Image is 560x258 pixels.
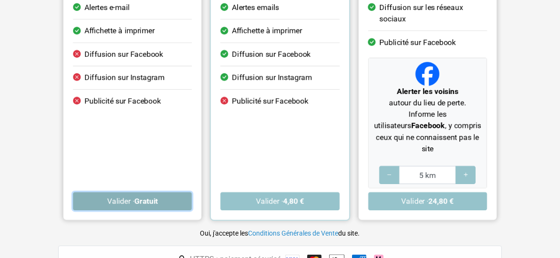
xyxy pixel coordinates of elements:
span: Diffusion sur les réseaux sociaux [380,2,487,25]
strong: Gratuit [135,196,158,206]
img: Facebook [415,62,439,86]
small: Oui, j'accepte les du site. [200,229,360,237]
strong: Alerter les voisins [397,87,458,96]
button: Valider ·24,80 € [368,192,487,210]
span: Diffusion sur Instagram [232,72,312,83]
strong: 4,80 € [283,196,304,206]
span: Publicité sur Facebook [84,95,161,107]
strong: Facebook [411,121,445,130]
span: Alertes e-mail [84,2,130,13]
button: Valider ·4,80 € [220,192,339,210]
span: Affichette à imprimer [84,25,155,37]
span: Publicité sur Facebook [380,37,456,48]
a: Conditions Générales de Vente [249,229,339,237]
span: Affichette à imprimer [232,25,302,37]
button: Valider ·Gratuit [73,192,192,210]
p: Informe les utilisateurs , y compris ceux qui ne connaissent pas le site [373,109,483,155]
span: Alertes emails [232,2,279,13]
span: Publicité sur Facebook [232,95,308,107]
span: Diffusion sur Instagram [84,72,165,83]
span: Diffusion sur Facebook [84,49,163,60]
span: Diffusion sur Facebook [232,49,311,60]
p: autour du lieu de perte. [373,86,483,109]
strong: 24,80 € [428,196,454,206]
